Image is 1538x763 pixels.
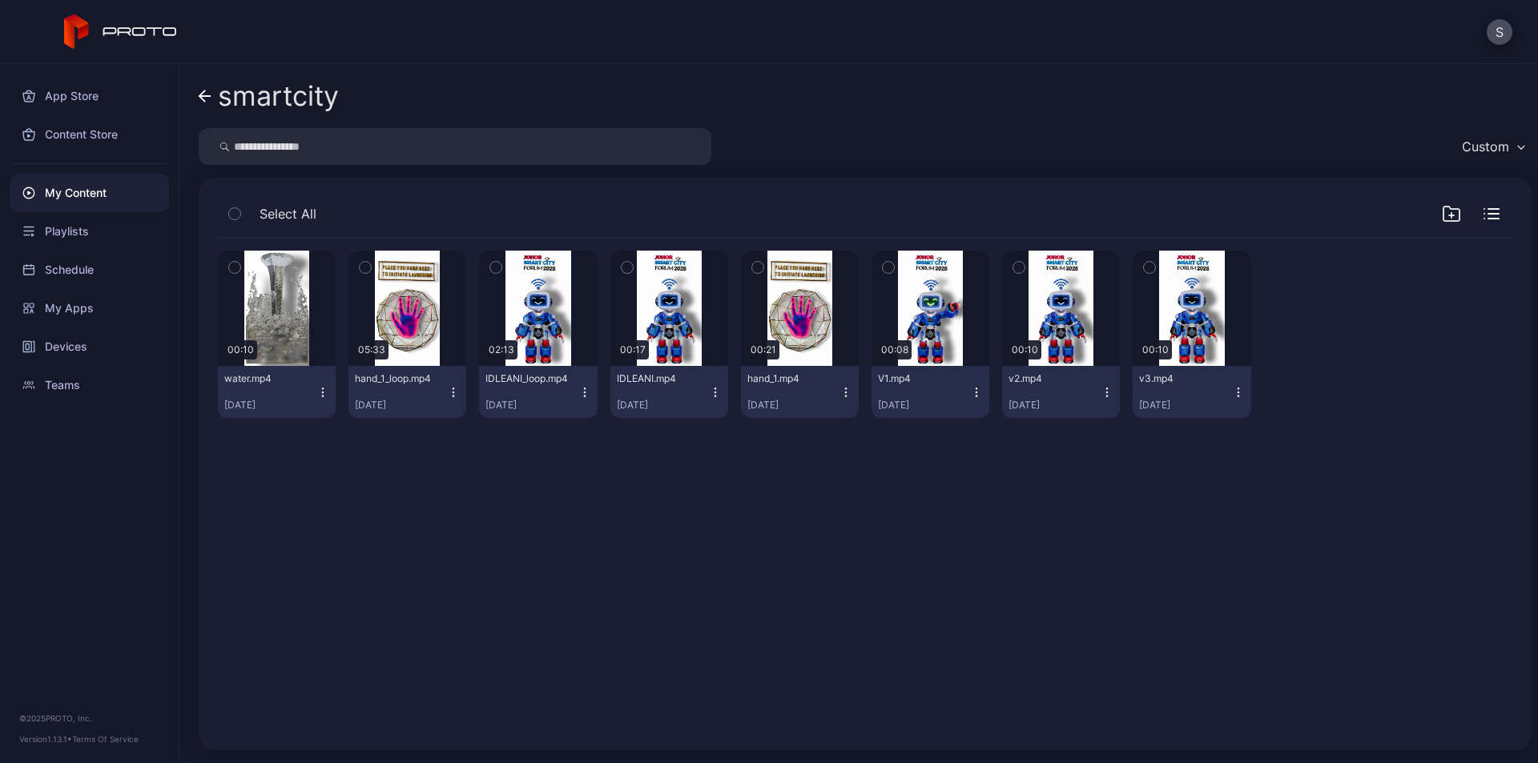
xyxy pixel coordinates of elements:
[872,366,989,418] button: V1.mp4[DATE]
[218,366,336,418] button: water.mp4[DATE]
[479,366,597,418] button: IDLEANI_loop.mp4[DATE]
[1462,139,1509,155] div: Custom
[610,366,728,418] button: IDLEANI.mp4[DATE]
[224,372,312,385] div: water.mp4
[355,372,443,385] div: hand_1_loop.mp4
[10,251,169,289] a: Schedule
[1133,366,1250,418] button: v3.mp4[DATE]
[1487,19,1512,45] button: S
[747,372,835,385] div: hand_1.mp4
[1454,128,1532,165] button: Custom
[10,212,169,251] a: Playlists
[617,372,705,385] div: IDLEANI.mp4
[1139,372,1227,385] div: v3.mp4
[19,734,72,744] span: Version 1.13.1 •
[10,115,169,154] a: Content Store
[355,399,447,412] div: [DATE]
[72,734,139,744] a: Terms Of Service
[747,399,839,412] div: [DATE]
[224,399,316,412] div: [DATE]
[10,327,169,366] a: Devices
[348,366,466,418] button: hand_1_loop.mp4[DATE]
[10,174,169,212] a: My Content
[19,712,159,725] div: © 2025 PROTO, Inc.
[260,204,316,223] span: Select All
[1139,399,1231,412] div: [DATE]
[741,366,859,418] button: hand_1.mp4[DATE]
[1009,372,1097,385] div: v2.mp4
[218,81,339,111] div: smartcity
[878,372,966,385] div: V1.mp4
[10,289,169,327] a: My Apps
[10,366,169,404] a: Teams
[878,399,970,412] div: [DATE]
[10,77,169,115] a: App Store
[485,399,578,412] div: [DATE]
[199,77,339,115] a: smartcity
[1002,366,1120,418] button: v2.mp4[DATE]
[1009,399,1101,412] div: [DATE]
[617,399,709,412] div: [DATE]
[485,372,574,385] div: IDLEANI_loop.mp4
